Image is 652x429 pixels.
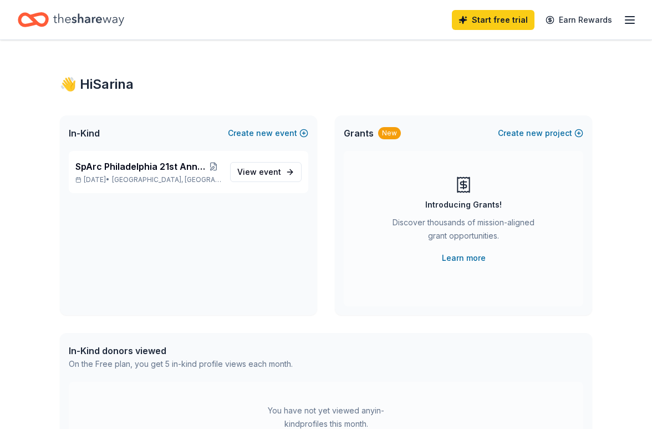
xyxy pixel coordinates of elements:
span: [GEOGRAPHIC_DATA], [GEOGRAPHIC_DATA] [112,175,221,184]
span: event [259,167,281,176]
a: Learn more [442,251,486,265]
a: Start free trial [452,10,534,30]
div: 👋 Hi Sarina [60,75,592,93]
a: Home [18,7,124,33]
div: New [378,127,401,139]
p: [DATE] • [75,175,221,184]
span: View [237,165,281,179]
div: In-Kind donors viewed [69,344,293,357]
button: Createnewproject [498,127,583,140]
div: Discover thousands of mission-aligned grant opportunities. [388,216,539,247]
a: View event [230,162,302,182]
span: SpArc Philadelphia 21st Annual Golf Outing [75,160,206,173]
span: new [256,127,273,140]
span: In-Kind [69,127,100,140]
span: Grants [344,127,374,140]
span: new [526,127,543,140]
button: Createnewevent [228,127,308,140]
a: Earn Rewards [539,10,619,30]
div: On the Free plan, you get 5 in-kind profile views each month. [69,357,293,371]
div: Introducing Grants! [425,198,502,211]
